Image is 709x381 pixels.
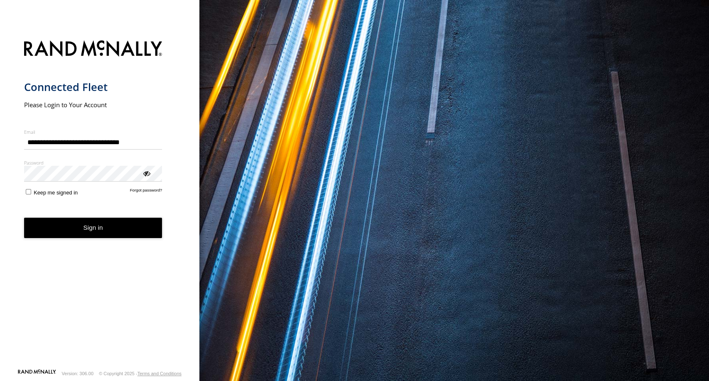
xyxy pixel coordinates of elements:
[34,189,78,196] span: Keep me signed in
[24,39,162,60] img: Rand McNally
[142,169,150,177] div: ViewPassword
[24,160,162,166] label: Password
[24,80,162,94] h1: Connected Fleet
[24,35,176,369] form: main
[24,101,162,109] h2: Please Login to Your Account
[24,218,162,238] button: Sign in
[99,371,182,376] div: © Copyright 2025 -
[26,189,31,194] input: Keep me signed in
[24,129,162,135] label: Email
[130,188,162,196] a: Forgot password?
[18,369,56,378] a: Visit our Website
[137,371,182,376] a: Terms and Conditions
[62,371,93,376] div: Version: 306.00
